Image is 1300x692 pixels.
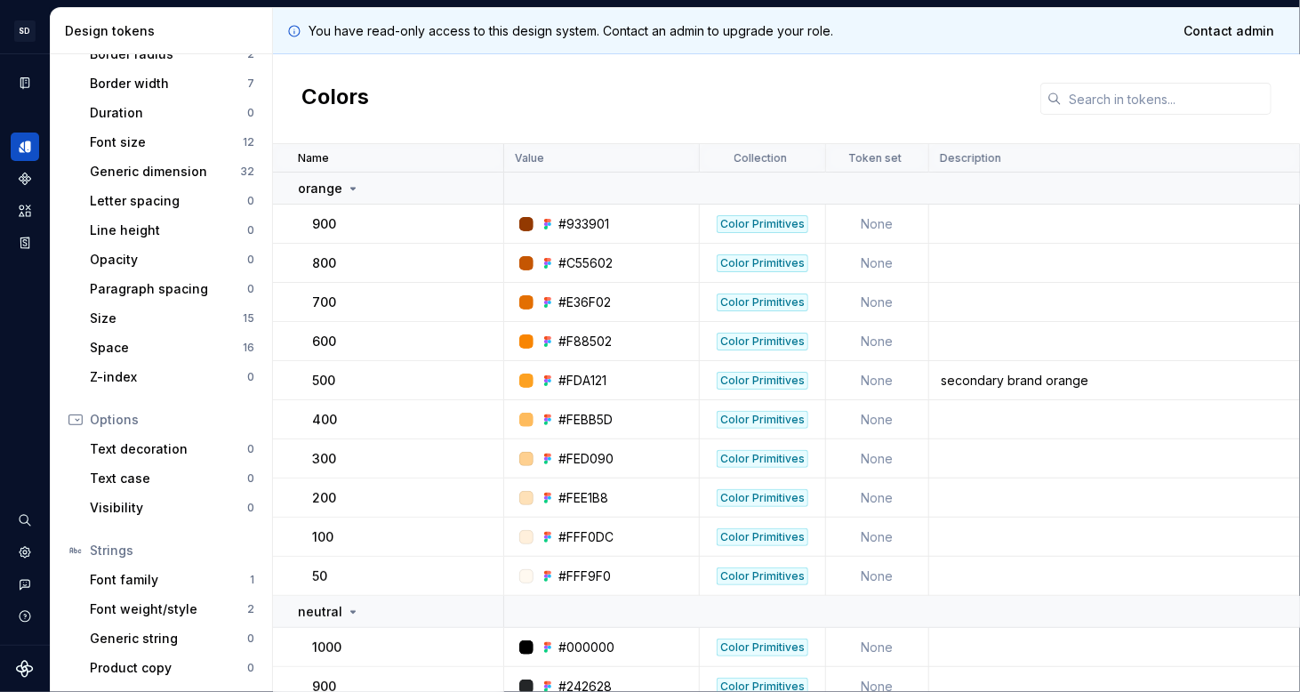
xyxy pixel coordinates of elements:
[83,216,261,245] a: Line height0
[83,304,261,333] a: Size15
[247,253,254,267] div: 0
[717,333,808,350] div: Color Primitives
[83,494,261,522] a: Visibility0
[83,128,261,157] a: Font size12
[826,244,929,283] td: None
[90,411,254,429] div: Options
[11,229,39,257] a: Storybook stories
[65,22,265,40] div: Design tokens
[717,411,808,429] div: Color Primitives
[309,22,833,40] p: You have read-only access to this design system. Contact an admin to upgrade your role.
[717,215,808,233] div: Color Primitives
[247,282,254,296] div: 0
[558,333,612,350] div: #F88502
[312,450,336,468] p: 300
[247,471,254,486] div: 0
[90,221,247,239] div: Line height
[247,106,254,120] div: 0
[83,363,261,391] a: Z-index0
[298,151,329,165] p: Name
[90,470,247,487] div: Text case
[83,245,261,274] a: Opacity0
[90,75,247,93] div: Border width
[826,439,929,479] td: None
[312,567,327,585] p: 50
[90,542,254,559] div: Strings
[247,76,254,91] div: 7
[312,254,336,272] p: 800
[301,83,369,115] h2: Colors
[940,151,1001,165] p: Description
[83,40,261,68] a: Border radius2
[826,479,929,518] td: None
[312,411,337,429] p: 400
[90,368,247,386] div: Z-index
[298,180,342,197] p: orange
[247,602,254,616] div: 2
[247,223,254,237] div: 0
[90,630,247,648] div: Generic string
[11,165,39,193] a: Components
[90,45,247,63] div: Border radius
[83,464,261,493] a: Text case0
[312,372,335,390] p: 500
[717,254,808,272] div: Color Primitives
[1184,22,1274,40] span: Contact admin
[826,557,929,596] td: None
[558,294,611,311] div: #E36F02
[83,595,261,624] a: Font weight/style2
[312,333,336,350] p: 600
[90,104,247,122] div: Duration
[734,151,788,165] p: Collection
[558,254,613,272] div: #C55602
[240,165,254,179] div: 32
[1062,83,1272,115] input: Search in tokens...
[83,334,261,362] a: Space16
[83,566,261,594] a: Font family1
[849,151,903,165] p: Token set
[90,133,243,151] div: Font size
[83,99,261,127] a: Duration0
[717,639,808,656] div: Color Primitives
[558,528,614,546] div: #FFF0DC
[515,151,544,165] p: Value
[90,163,240,181] div: Generic dimension
[11,133,39,161] div: Design tokens
[717,528,808,546] div: Color Primitives
[717,489,808,507] div: Color Primitives
[247,661,254,675] div: 0
[11,570,39,599] button: Contact support
[90,499,247,517] div: Visibility
[558,215,609,233] div: #933901
[558,372,606,390] div: #FDA121
[16,660,34,678] svg: Supernova Logo
[1172,15,1286,47] a: Contact admin
[83,654,261,682] a: Product copy0
[826,205,929,244] td: None
[90,310,243,327] div: Size
[90,280,247,298] div: Paragraph spacing
[83,435,261,463] a: Text decoration0
[826,361,929,400] td: None
[90,192,247,210] div: Letter spacing
[11,197,39,225] a: Assets
[247,47,254,61] div: 2
[717,567,808,585] div: Color Primitives
[312,215,336,233] p: 900
[11,538,39,567] div: Settings
[717,294,808,311] div: Color Primitives
[11,506,39,535] button: Search ⌘K
[826,518,929,557] td: None
[4,12,46,50] button: SD
[247,442,254,456] div: 0
[558,450,614,468] div: #FED090
[90,659,247,677] div: Product copy
[826,400,929,439] td: None
[247,632,254,646] div: 0
[247,370,254,384] div: 0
